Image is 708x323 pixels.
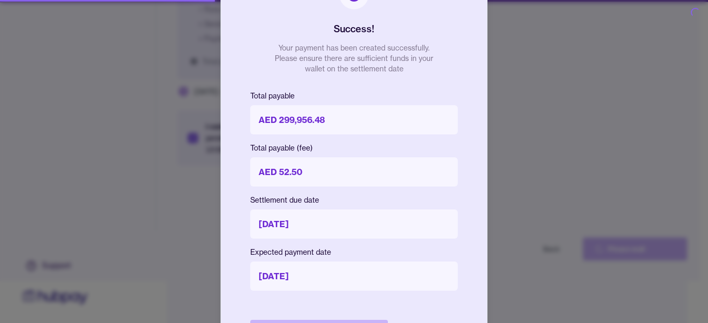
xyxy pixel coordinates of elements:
[334,22,374,36] h2: Success!
[250,247,458,257] p: Expected payment date
[250,262,458,291] p: [DATE]
[250,209,458,239] p: [DATE]
[271,43,437,74] p: Your payment has been created successfully. Please ensure there are sufficient funds in your wall...
[250,91,458,101] p: Total payable
[250,143,458,153] p: Total payable (fee)
[250,195,458,205] p: Settlement due date
[250,157,458,187] p: AED 52.50
[250,105,458,134] p: AED 299,956.48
